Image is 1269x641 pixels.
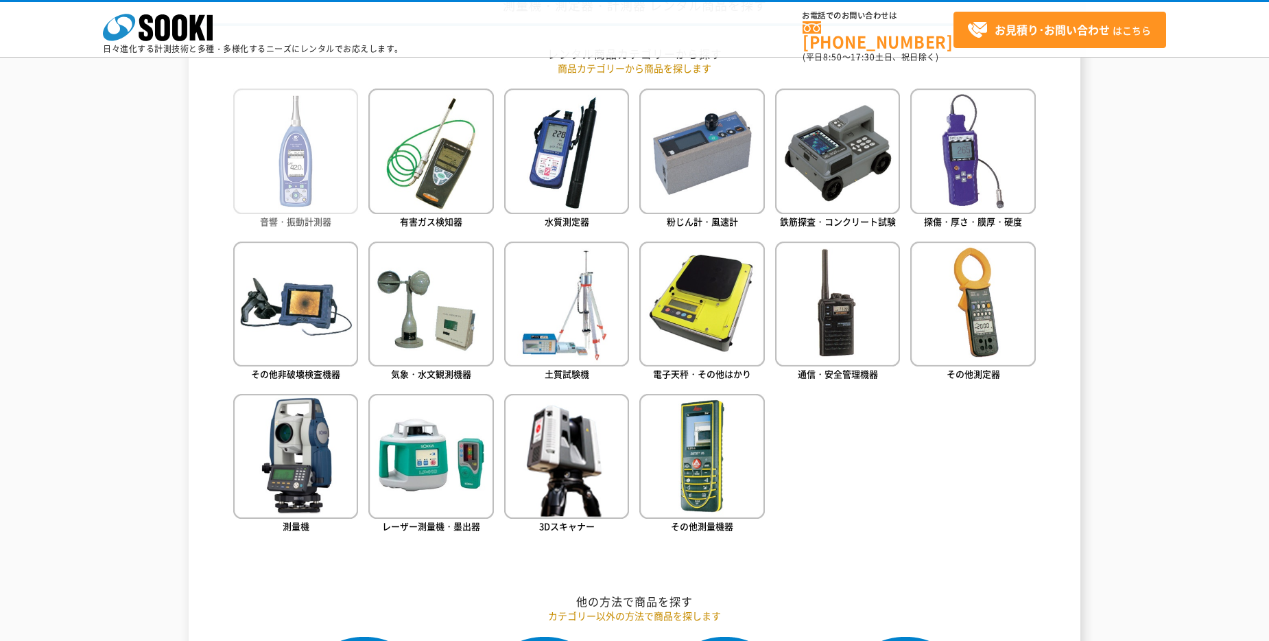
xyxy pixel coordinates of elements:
[539,520,595,533] span: 3Dスキャナー
[823,51,842,63] span: 8:50
[368,242,493,384] a: 気象・水文観測機器
[368,394,493,536] a: レーザー測量機・墨出器
[233,609,1036,623] p: カテゴリー以外の方法で商品を探します
[233,394,358,519] img: 測量機
[803,21,953,49] a: [PHONE_NUMBER]
[368,242,493,366] img: 気象・水文観測機器
[995,21,1110,38] strong: お見積り･お問い合わせ
[504,242,629,366] img: 土質試験機
[639,242,764,366] img: 電子天秤・その他はかり
[382,520,480,533] span: レーザー測量機・墨出器
[504,89,629,231] a: 水質測定器
[400,215,462,228] span: 有害ガス検知器
[639,242,764,384] a: 電子天秤・その他はかり
[775,242,900,366] img: 通信・安全管理機器
[368,89,493,231] a: 有害ガス検知器
[910,242,1035,384] a: その他測定器
[910,89,1035,231] a: 探傷・厚さ・膜厚・硬度
[283,520,309,533] span: 測量機
[639,394,764,519] img: その他測量機器
[780,215,896,228] span: 鉄筋探査・コンクリート試験
[545,367,589,380] span: 土質試験機
[233,242,358,366] img: その他非破壊検査機器
[798,367,878,380] span: 通信・安全管理機器
[391,367,471,380] span: 気象・水文観測機器
[504,242,629,384] a: 土質試験機
[504,394,629,536] a: 3Dスキャナー
[251,367,340,380] span: その他非破壊検査機器
[545,215,589,228] span: 水質測定器
[368,89,493,213] img: 有害ガス検知器
[910,89,1035,213] img: 探傷・厚さ・膜厚・硬度
[504,89,629,213] img: 水質測定器
[803,51,938,63] span: (平日 ～ 土日、祝日除く)
[260,215,331,228] span: 音響・振動計測器
[639,89,764,231] a: 粉じん計・風速計
[233,89,358,213] img: 音響・振動計測器
[639,89,764,213] img: 粉じん計・風速計
[233,89,358,231] a: 音響・振動計測器
[947,367,1000,380] span: その他測定器
[368,394,493,519] img: レーザー測量機・墨出器
[667,215,738,228] span: 粉じん計・風速計
[851,51,875,63] span: 17:30
[924,215,1022,228] span: 探傷・厚さ・膜厚・硬度
[910,242,1035,366] img: その他測定器
[233,61,1036,75] p: 商品カテゴリーから商品を探します
[967,20,1151,40] span: はこちら
[233,394,358,536] a: 測量機
[504,394,629,519] img: 3Dスキャナー
[671,520,733,533] span: その他測量機器
[953,12,1166,48] a: お見積り･お問い合わせはこちら
[653,367,751,380] span: 電子天秤・その他はかり
[775,89,900,231] a: 鉄筋探査・コンクリート試験
[639,394,764,536] a: その他測量機器
[775,89,900,213] img: 鉄筋探査・コンクリート試験
[233,594,1036,609] h2: 他の方法で商品を探す
[103,45,403,53] p: 日々進化する計測技術と多種・多様化するニーズにレンタルでお応えします。
[803,12,953,20] span: お電話でのお問い合わせは
[233,242,358,384] a: その他非破壊検査機器
[775,242,900,384] a: 通信・安全管理機器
